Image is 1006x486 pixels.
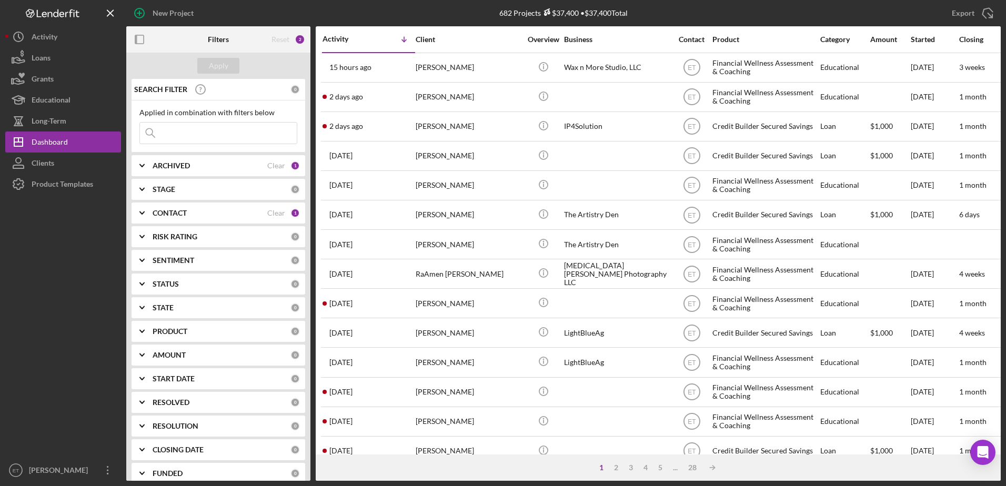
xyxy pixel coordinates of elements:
[688,329,696,337] text: ET
[941,3,1001,24] button: Export
[959,328,985,337] time: 4 weeks
[290,256,300,265] div: 0
[688,241,696,248] text: ET
[153,445,204,454] b: CLOSING DATE
[26,460,95,483] div: [PERSON_NAME]
[638,463,653,472] div: 4
[688,359,696,367] text: ET
[672,35,711,44] div: Contact
[712,113,818,140] div: Credit Builder Secured Savings
[329,93,363,101] time: 2025-10-05 00:59
[712,408,818,436] div: Financial Wellness Assessment & Coaching
[959,299,987,308] time: 1 month
[911,408,958,436] div: [DATE]
[820,113,869,140] div: Loan
[959,446,987,455] time: 1 month
[688,211,696,219] text: ET
[970,440,995,465] div: Open Intercom Messenger
[32,153,54,176] div: Clients
[267,209,285,217] div: Clear
[911,171,958,199] div: [DATE]
[5,131,121,153] button: Dashboard
[564,319,669,347] div: LightBlueAg
[688,153,696,160] text: ET
[153,209,187,217] b: CONTACT
[609,463,623,472] div: 2
[959,358,987,367] time: 1 month
[290,398,300,407] div: 0
[290,232,300,241] div: 0
[712,83,818,111] div: Financial Wellness Assessment & Coaching
[295,34,305,45] div: 2
[32,47,51,71] div: Loans
[820,83,869,111] div: Educational
[134,85,187,94] b: SEARCH FILTER
[416,201,521,229] div: [PERSON_NAME]
[712,319,818,347] div: Credit Builder Secured Savings
[153,398,189,407] b: RESOLVED
[712,54,818,82] div: Financial Wellness Assessment & Coaching
[290,350,300,360] div: 0
[290,445,300,454] div: 0
[564,113,669,140] div: IP4Solution
[959,63,985,72] time: 3 weeks
[712,348,818,376] div: Financial Wellness Assessment & Coaching
[870,121,893,130] span: $1,000
[820,289,869,317] div: Educational
[499,8,628,17] div: 682 Projects • $37,400 Total
[564,35,669,44] div: Business
[290,279,300,289] div: 0
[32,110,66,134] div: Long-Term
[820,437,869,465] div: Loan
[688,300,696,307] text: ET
[594,463,609,472] div: 1
[712,378,818,406] div: Financial Wellness Assessment & Coaching
[416,289,521,317] div: [PERSON_NAME]
[329,447,353,455] time: 2025-09-25 15:18
[416,319,521,347] div: [PERSON_NAME]
[5,460,121,481] button: ET[PERSON_NAME]
[153,374,195,383] b: START DATE
[5,68,121,89] a: Grants
[329,299,353,308] time: 2025-10-01 11:55
[329,358,353,367] time: 2025-09-30 19:09
[5,26,121,47] a: Activity
[416,230,521,258] div: [PERSON_NAME]
[820,378,869,406] div: Educational
[153,351,186,359] b: AMOUNT
[329,181,353,189] time: 2025-10-02 15:22
[688,182,696,189] text: ET
[329,270,353,278] time: 2025-10-01 15:34
[32,68,54,92] div: Grants
[5,47,121,68] a: Loans
[416,54,521,82] div: [PERSON_NAME]
[683,463,702,472] div: 28
[32,131,68,155] div: Dashboard
[329,63,371,72] time: 2025-10-06 16:10
[959,151,987,160] time: 1 month
[5,110,121,131] button: Long-Term
[911,54,958,82] div: [DATE]
[911,319,958,347] div: [DATE]
[416,260,521,288] div: RaAmen [PERSON_NAME]
[911,83,958,111] div: [DATE]
[5,174,121,195] a: Product Templates
[416,348,521,376] div: [PERSON_NAME]
[564,260,669,288] div: [MEDICAL_DATA][PERSON_NAME] Photography LLC
[126,3,204,24] button: New Project
[911,142,958,170] div: [DATE]
[959,121,987,130] time: 1 month
[911,260,958,288] div: [DATE]
[13,468,19,473] text: ET
[329,151,353,160] time: 2025-10-04 15:18
[820,260,869,288] div: Educational
[911,201,958,229] div: [DATE]
[712,35,818,44] div: Product
[564,230,669,258] div: The Artistry Den
[541,8,579,17] div: $37,400
[712,260,818,288] div: Financial Wellness Assessment & Coaching
[329,388,353,396] time: 2025-09-25 20:00
[870,328,893,337] span: $1,000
